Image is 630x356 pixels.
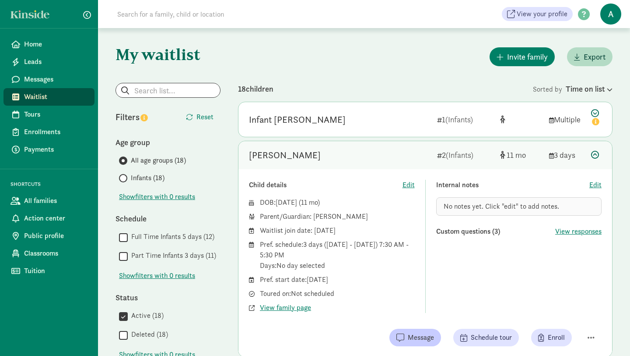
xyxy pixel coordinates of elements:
div: Child details [249,180,402,190]
span: Waitlist [24,92,87,102]
input: Search for a family, child or location [112,5,357,23]
div: Custom questions (3) [436,226,556,237]
label: Full Time Infants 5 days (12) [128,231,214,242]
div: Parent/Guardian: [PERSON_NAME] [260,211,415,222]
a: Tours [3,106,94,123]
h1: My waitlist [115,46,220,63]
a: Leads [3,53,94,71]
span: Home [24,39,87,50]
span: All age groups (18) [131,155,186,166]
div: Status [115,292,220,303]
div: Time on list [566,83,612,95]
span: Payments [24,144,87,155]
span: No notes yet. Click "edit" to add notes. [444,202,559,211]
span: (Infants) [446,150,473,160]
span: A [600,4,621,25]
div: Sorted by [533,83,612,95]
div: Waitlist join date: [DATE] [260,225,415,236]
a: Public profile [3,227,94,245]
div: Pref. start date: [DATE] [260,274,415,285]
button: Message [389,329,441,346]
button: Schedule tour [453,329,519,346]
div: 1 [437,114,493,125]
span: Infants (18) [131,173,164,183]
span: Invite family [507,51,548,63]
div: Infant Weber [249,113,346,127]
a: Enrollments [3,123,94,141]
span: Show filters with 0 results [119,192,195,202]
span: All families [24,196,87,206]
button: Invite family [490,47,555,66]
span: Classrooms [24,248,87,259]
span: Tours [24,109,87,120]
span: [DATE] [276,198,297,207]
span: Leads [24,57,87,67]
div: Beau Mueller [249,148,321,162]
a: Action center [3,210,94,227]
button: View responses [555,226,602,237]
button: Showfilters with 0 results [119,192,195,202]
div: Pref. schedule: 3 days ([DATE] - [DATE]) 7:30 AM - 5:30 PM Days: No day selected [260,239,415,271]
button: Edit [589,180,602,190]
div: Multiple [549,114,584,125]
label: Part Time Infants 3 days (11) [128,250,216,261]
div: [object Object] [500,149,542,161]
a: All families [3,192,94,210]
a: Tuition [3,262,94,280]
div: 18 children [238,83,533,95]
span: Messages [24,74,87,85]
span: Export [584,51,605,63]
a: Classrooms [3,245,94,262]
div: 3 days [549,149,584,161]
span: Schedule tour [471,332,512,343]
div: Schedule [115,213,220,224]
div: Age group [115,136,220,148]
span: Action center [24,213,87,224]
span: View your profile [517,9,567,19]
button: Enroll [531,329,572,346]
span: Message [408,332,434,343]
div: DOB: ( ) [260,197,415,208]
div: 2 [437,149,493,161]
div: Filters [115,110,168,124]
span: Show filters with 0 results [119,271,195,281]
label: Deleted (18) [128,329,168,340]
a: Payments [3,141,94,158]
button: Export [567,47,612,66]
span: (Infants) [445,114,473,125]
button: Showfilters with 0 results [119,271,195,281]
div: [object Object] [500,114,542,125]
span: Tuition [24,266,87,276]
label: Active (18) [128,310,164,321]
div: Toured on: Not scheduled [260,288,415,299]
span: 11 [301,198,318,207]
span: Public profile [24,231,87,241]
iframe: Chat Widget [586,314,630,356]
a: Home [3,36,94,53]
span: Enroll [548,332,565,343]
button: View family page [260,303,311,313]
button: Reset [179,108,220,126]
span: Enrollments [24,127,87,137]
a: Messages [3,71,94,88]
span: 11 [507,150,526,160]
div: Internal notes [436,180,590,190]
a: Waitlist [3,88,94,106]
a: View your profile [502,7,573,21]
span: Reset [196,112,213,122]
button: Edit [402,180,415,190]
input: Search list... [116,83,220,97]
